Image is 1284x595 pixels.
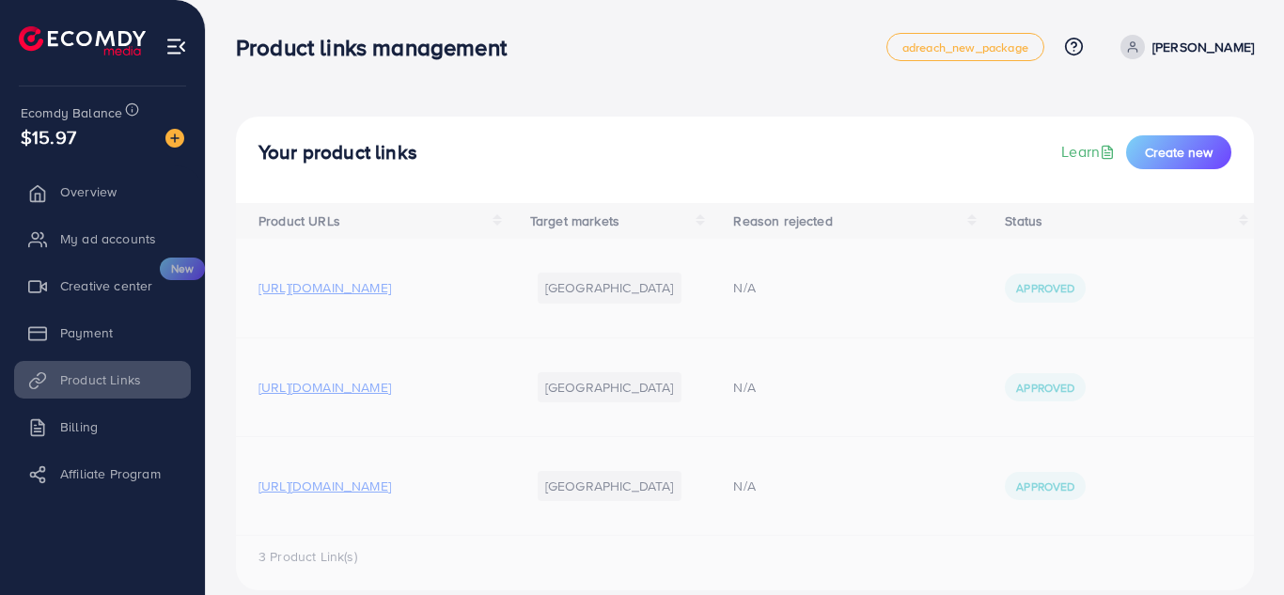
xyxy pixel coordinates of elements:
[1145,143,1213,162] span: Create new
[1113,35,1254,59] a: [PERSON_NAME]
[165,129,184,148] img: image
[21,103,122,122] span: Ecomdy Balance
[236,34,522,61] h3: Product links management
[1152,36,1254,58] p: [PERSON_NAME]
[1061,141,1119,163] a: Learn
[902,41,1028,54] span: adreach_new_package
[21,123,76,150] span: $15.97
[165,36,187,57] img: menu
[19,26,146,55] img: logo
[886,33,1044,61] a: adreach_new_package
[258,141,417,164] h4: Your product links
[1126,135,1231,169] button: Create new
